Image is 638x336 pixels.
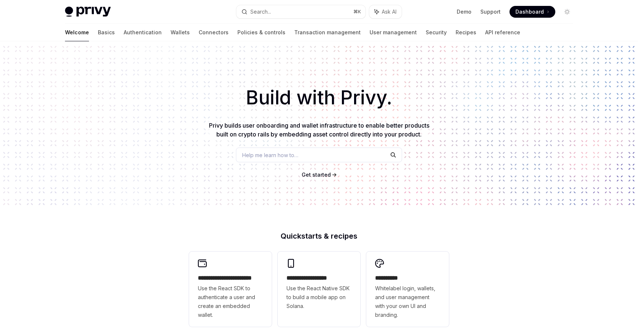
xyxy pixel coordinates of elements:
a: **** *****Whitelabel login, wallets, and user management with your own UI and branding. [366,252,449,327]
img: light logo [65,7,111,17]
span: Dashboard [515,8,544,15]
span: Privy builds user onboarding and wallet infrastructure to enable better products built on crypto ... [209,122,429,138]
a: Dashboard [510,6,555,18]
a: Recipes [456,24,476,41]
button: Toggle dark mode [561,6,573,18]
a: API reference [485,24,520,41]
button: Search...⌘K [236,5,366,18]
a: Demo [457,8,471,15]
span: Whitelabel login, wallets, and user management with your own UI and branding. [375,284,440,319]
a: Authentication [124,24,162,41]
span: Ask AI [382,8,397,15]
div: Search... [250,7,271,16]
span: Get started [302,172,331,178]
a: Policies & controls [237,24,285,41]
a: Basics [98,24,115,41]
a: **** **** **** ***Use the React Native SDK to build a mobile app on Solana. [278,252,360,327]
a: Transaction management [294,24,361,41]
a: Support [480,8,501,15]
a: Wallets [171,24,190,41]
button: Ask AI [369,5,402,18]
a: Security [426,24,447,41]
h2: Quickstarts & recipes [189,232,449,240]
a: Welcome [65,24,89,41]
span: Use the React Native SDK to build a mobile app on Solana. [287,284,351,311]
h1: Build with Privy. [12,83,626,112]
span: ⌘ K [353,9,361,15]
span: Use the React SDK to authenticate a user and create an embedded wallet. [198,284,263,319]
a: User management [370,24,417,41]
a: Connectors [199,24,229,41]
a: Get started [302,171,331,179]
span: Help me learn how to… [242,151,298,159]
